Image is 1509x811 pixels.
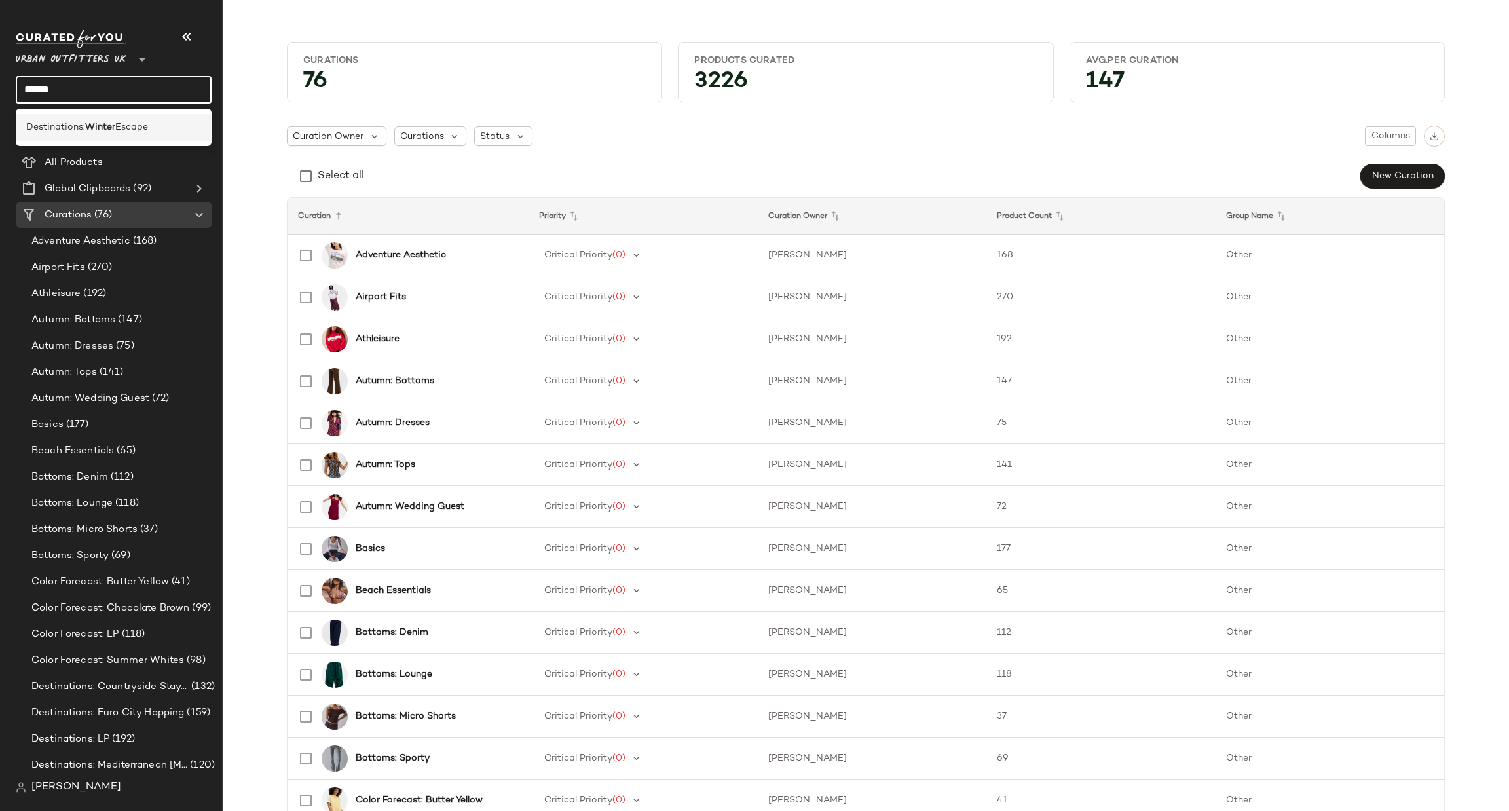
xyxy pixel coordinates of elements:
[986,528,1215,570] td: 177
[85,121,115,134] b: Winter
[81,286,106,301] span: (192)
[92,208,112,223] span: (76)
[1216,696,1444,738] td: Other
[113,496,139,511] span: (118)
[758,612,986,654] td: [PERSON_NAME]
[1075,72,1439,96] div: 147
[612,292,625,302] span: (0)
[544,586,612,595] span: Critical Priority
[45,181,130,197] span: Global Clipboards
[31,496,113,511] span: Bottoms: Lounge
[544,376,612,386] span: Critical Priority
[31,312,115,328] span: Autumn: Bottoms
[758,738,986,780] td: [PERSON_NAME]
[114,443,136,459] span: (65)
[184,653,206,668] span: (98)
[109,732,135,747] span: (192)
[1216,654,1444,696] td: Other
[64,417,89,432] span: (177)
[31,391,149,406] span: Autumn: Wedding Guest
[356,542,385,556] b: Basics
[684,72,1047,96] div: 3226
[322,242,348,269] img: 0119314440038_010_a2
[544,753,612,763] span: Critical Priority
[544,628,612,637] span: Critical Priority
[189,679,215,694] span: (132)
[356,290,406,304] b: Airport Fits
[1216,444,1444,486] td: Other
[1430,132,1439,141] img: svg%3e
[544,711,612,721] span: Critical Priority
[130,181,151,197] span: (92)
[1216,486,1444,528] td: Other
[16,30,127,48] img: cfy_white_logo.C9jOOHJF.svg
[169,575,190,590] span: (41)
[1216,360,1444,402] td: Other
[986,696,1215,738] td: 37
[119,627,145,642] span: (118)
[356,374,434,388] b: Autumn: Bottoms
[31,575,169,590] span: Color Forecast: Butter Yellow
[400,130,444,143] span: Curations
[322,536,348,562] img: 0112568950129_010_a2
[113,339,134,354] span: (75)
[1360,164,1445,189] button: New Curation
[612,586,625,595] span: (0)
[356,751,430,765] b: Bottoms: Sporty
[544,460,612,470] span: Critical Priority
[758,318,986,360] td: [PERSON_NAME]
[544,292,612,302] span: Critical Priority
[130,234,157,249] span: (168)
[529,198,757,235] th: Priority
[31,443,114,459] span: Beach Essentials
[149,391,170,406] span: (72)
[986,276,1215,318] td: 270
[612,418,625,428] span: (0)
[293,72,656,96] div: 76
[612,795,625,805] span: (0)
[612,376,625,386] span: (0)
[16,45,126,68] span: Urban Outfitters UK
[1216,402,1444,444] td: Other
[758,570,986,612] td: [PERSON_NAME]
[322,326,348,352] img: 0117347820152_060_a2
[356,500,464,514] b: Autumn: Wedding Guest
[356,458,415,472] b: Autumn: Tops
[1086,54,1428,67] div: Avg.per Curation
[986,570,1215,612] td: 65
[303,54,646,67] div: Curations
[45,208,92,223] span: Curations
[322,704,348,730] img: 0125346380047_021_a2
[85,260,113,275] span: (270)
[544,334,612,344] span: Critical Priority
[31,780,121,795] span: [PERSON_NAME]
[109,548,130,563] span: (69)
[31,286,81,301] span: Athleisure
[612,670,625,679] span: (0)
[986,444,1215,486] td: 141
[189,601,211,616] span: (99)
[612,711,625,721] span: (0)
[322,410,348,436] img: 0130957990084_060_a2
[288,198,529,235] th: Curation
[694,54,1037,67] div: Products Curated
[31,234,130,249] span: Adventure Aesthetic
[1216,235,1444,276] td: Other
[108,470,134,485] span: (112)
[986,198,1215,235] th: Product Count
[544,544,612,554] span: Critical Priority
[31,679,189,694] span: Destinations: Countryside Staycation
[612,753,625,763] span: (0)
[1371,131,1410,141] span: Columns
[322,745,348,772] img: 0142265640187_004_a2
[612,250,625,260] span: (0)
[31,627,119,642] span: Color Forecast: LP
[356,248,446,262] b: Adventure Aesthetic
[322,368,348,394] img: 0122593371744_020_a2
[986,360,1215,402] td: 147
[612,628,625,637] span: (0)
[318,168,364,184] div: Select all
[986,486,1215,528] td: 72
[322,494,348,520] img: 0130957990085_060_a2
[544,502,612,512] span: Critical Priority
